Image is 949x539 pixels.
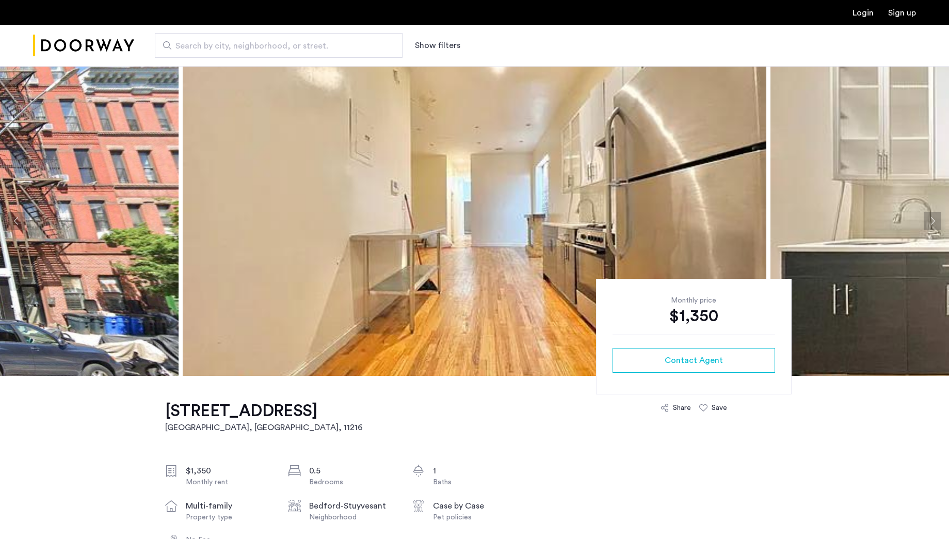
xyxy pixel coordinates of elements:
button: Show or hide filters [415,39,460,52]
div: 0.5 [309,465,396,477]
div: multi-family [186,500,272,512]
div: $1,350 [186,465,272,477]
div: 1 [433,465,520,477]
a: Registration [888,9,916,17]
img: logo [33,26,134,65]
div: Baths [433,477,520,487]
a: Login [853,9,874,17]
a: [STREET_ADDRESS][GEOGRAPHIC_DATA], [GEOGRAPHIC_DATA], 11216 [165,401,363,434]
div: Bedford-Stuyvesant [309,500,396,512]
h2: [GEOGRAPHIC_DATA], [GEOGRAPHIC_DATA] , 11216 [165,421,363,434]
div: Share [673,403,691,413]
div: Neighborhood [309,512,396,522]
span: Search by city, neighborhood, or street. [175,40,374,52]
img: apartment [183,66,766,376]
div: Bedrooms [309,477,396,487]
span: Contact Agent [665,354,723,367]
button: button [613,348,775,373]
div: Save [712,403,727,413]
button: Next apartment [924,212,941,230]
div: Case by Case [433,500,520,512]
div: $1,350 [613,306,775,326]
h1: [STREET_ADDRESS] [165,401,363,421]
div: Monthly price [613,295,775,306]
button: Previous apartment [8,212,25,230]
div: Property type [186,512,272,522]
div: Monthly rent [186,477,272,487]
div: Pet policies [433,512,520,522]
a: Cazamio Logo [33,26,134,65]
input: Apartment Search [155,33,403,58]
